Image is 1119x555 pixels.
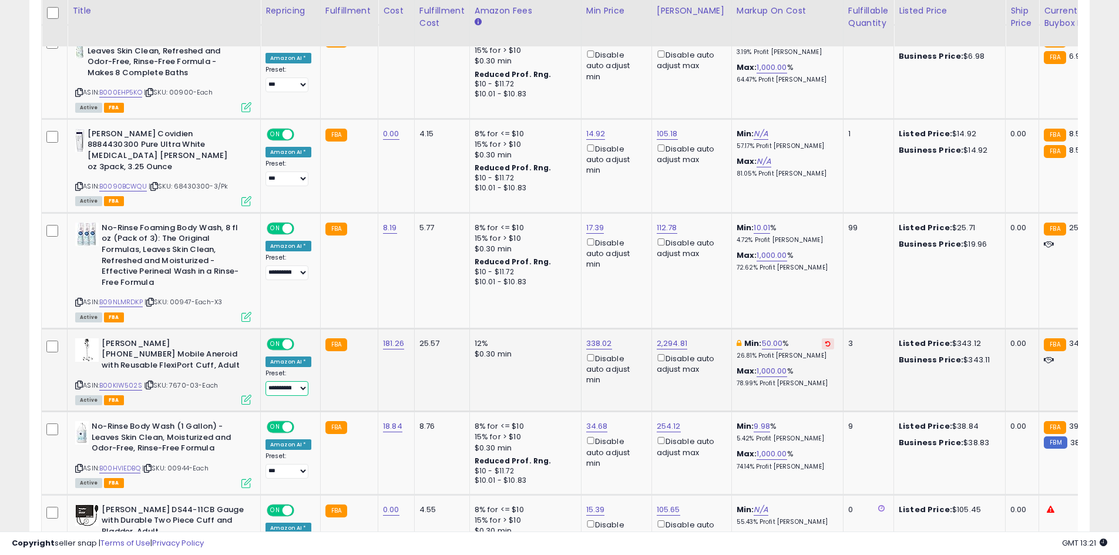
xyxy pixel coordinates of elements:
div: Fulfillment [325,5,373,17]
a: 338.02 [586,338,612,349]
span: All listings currently available for purchase on Amazon [75,196,102,206]
div: 12% [475,338,572,349]
span: FBA [104,312,124,322]
a: 181.26 [383,338,404,349]
b: Min: [744,338,762,349]
div: $10.01 - $10.83 [475,183,572,193]
b: Min: [737,421,754,432]
small: FBA [325,421,347,434]
p: 74.14% Profit [PERSON_NAME] [737,463,834,471]
div: $10 - $11.72 [475,267,572,277]
b: Business Price: [899,238,963,250]
a: 105.18 [657,128,678,140]
a: 14.92 [586,128,606,140]
a: 1,000.00 [757,62,787,73]
div: ASIN: [75,421,251,486]
a: 1,000.00 [757,365,787,377]
span: OFF [293,129,311,139]
div: $10 - $11.72 [475,79,572,89]
div: Amazon Fees [475,5,576,17]
span: 2025-08-13 13:21 GMT [1062,537,1107,549]
div: 15% for > $10 [475,515,572,526]
b: Max: [737,62,757,73]
a: N/A [757,156,771,167]
small: FBA [1044,129,1066,142]
a: 1,000.00 [757,448,787,460]
a: 50.00 [762,338,783,349]
small: FBA [325,223,347,236]
div: $10.01 - $10.83 [475,277,572,287]
a: B0090BCWQU [99,181,147,191]
p: 4.72% Profit [PERSON_NAME] [737,236,834,244]
div: ASIN: [75,223,251,321]
a: 17.39 [586,222,604,234]
div: $10 - $11.72 [475,173,572,183]
div: 0.00 [1010,338,1030,349]
b: Business Price: [899,51,963,62]
div: Disable auto adjust max [657,352,723,375]
span: FBA [104,395,124,405]
b: Business Price: [899,437,963,448]
div: 99 [848,223,885,233]
div: 3 [848,338,885,349]
div: 4.55 [419,504,461,515]
div: $343.11 [899,355,996,365]
span: 6.99 [1069,51,1086,62]
p: 81.05% Profit [PERSON_NAME] [737,170,834,178]
div: ASIN: [75,129,251,205]
div: 9 [848,421,885,432]
div: Disable auto adjust max [657,518,723,541]
div: Disable auto adjust max [657,48,723,71]
a: 9.98 [754,421,770,432]
div: $14.92 [899,129,996,139]
div: Preset: [266,369,311,396]
small: FBA [325,338,347,351]
div: 15% for > $10 [475,432,572,442]
b: Min: [737,504,754,515]
b: Listed Price: [899,128,952,139]
span: FBA [104,196,124,206]
p: 3.19% Profit [PERSON_NAME] [737,48,834,56]
div: Disable auto adjust min [586,48,643,82]
span: 343.18 [1069,338,1093,349]
a: 0.00 [383,128,399,140]
b: Listed Price: [899,222,952,233]
b: Listed Price: [899,338,952,349]
a: Privacy Policy [152,537,204,549]
div: $19.96 [899,239,996,250]
div: 0 [848,504,885,515]
span: All listings currently available for purchase on Amazon [75,478,102,488]
div: 5.77 [419,223,461,233]
span: | SKU: 00947-Each-X3 [145,297,222,307]
span: ON [268,129,283,139]
span: | SKU: 7670-03-Each [144,381,218,390]
a: 15.39 [586,504,605,516]
div: Preset: [266,66,311,92]
b: Max: [737,250,757,261]
b: Max: [737,448,757,459]
a: 18.84 [383,421,402,432]
a: B09NLMRDKP [99,297,143,307]
div: [PERSON_NAME] [657,5,727,17]
div: 15% for > $10 [475,139,572,150]
div: Amazon AI * [266,53,311,63]
div: 15% for > $10 [475,233,572,244]
span: ON [268,505,283,515]
small: FBA [1044,223,1066,236]
div: $10 - $11.72 [475,466,572,476]
a: 2,294.81 [657,338,687,349]
div: Disable auto adjust max [657,236,723,259]
div: Disable auto adjust min [586,142,643,176]
div: Disable auto adjust max [657,435,723,458]
span: 39.99 [1069,421,1090,432]
div: 0.00 [1010,504,1030,515]
div: $105.45 [899,504,996,515]
a: N/A [754,504,768,516]
b: No-Rinse Foaming Body Wash, 8 fl oz (Pack of 3): The Original Formulas, Leaves Skin Clean, Refres... [102,223,244,291]
div: $0.30 min [475,349,572,359]
div: Cost [383,5,409,17]
b: Business Price: [899,144,963,156]
div: Amazon AI * [266,147,311,157]
div: % [737,338,834,360]
div: Markup on Cost [737,5,838,17]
